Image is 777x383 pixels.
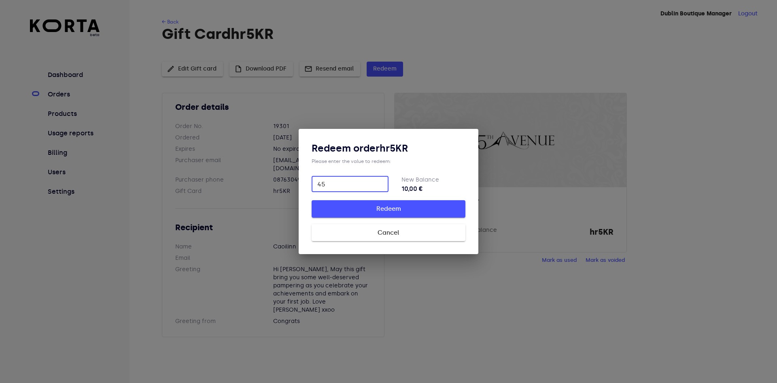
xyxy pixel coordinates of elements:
span: Cancel [325,227,452,238]
button: Cancel [312,224,465,241]
strong: 10,00 € [401,184,465,194]
button: Redeem [312,200,465,217]
label: New Balance [401,176,439,183]
div: Please enter the value to redeem: [312,158,465,165]
span: Redeem [325,203,452,214]
h3: Redeem order hr5KR [312,142,465,155]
